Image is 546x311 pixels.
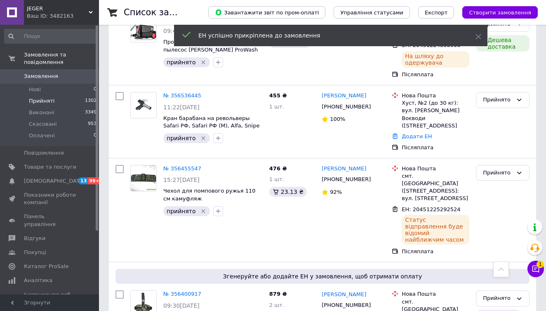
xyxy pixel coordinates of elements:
span: Каталог ProSale [24,263,68,270]
span: Створити замовлення [469,9,531,16]
span: Замовлення [24,73,58,80]
span: Скасовані [29,120,57,128]
span: JEGER [27,5,89,12]
a: Фото товару [130,92,157,118]
span: 13 [78,177,88,184]
span: прийнято [167,59,196,66]
button: Завантажити звіт по пром-оплаті [208,6,325,19]
span: Експорт [425,9,448,16]
button: Чат з покупцем1 [527,261,544,277]
div: ЕН успішно прикріплена до замовлення [198,31,455,40]
span: Повідомлення [24,149,64,157]
a: Профессиональный моющий пылесос [PERSON_NAME] ProWash для ковров, Многофункциональный моющий пыле... [163,39,258,75]
span: 476 ₴ [269,165,287,172]
svg: Видалити мітку [200,135,207,141]
span: прийнято [167,135,196,141]
img: Фото товару [131,165,156,191]
svg: Видалити мітку [200,208,207,214]
span: Замовлення та повідомлення [24,51,99,66]
div: Післяплата [402,144,469,151]
div: Прийнято [483,294,513,303]
span: 879 ₴ [269,291,287,297]
span: 100% [330,116,345,122]
span: 09:44[DATE] [163,28,200,34]
span: Відгуки [24,235,45,242]
a: Фото товару [130,165,157,191]
div: [PHONE_NUMBER] [320,174,372,185]
button: Створити замовлення [462,6,538,19]
span: Оплачені [29,132,55,139]
img: Фото товару [131,16,156,42]
span: 1 шт. [269,176,284,182]
span: 92% [330,189,342,195]
h1: Список замовлень [124,7,207,17]
span: Аналітика [24,277,52,284]
a: Створити замовлення [454,9,538,15]
button: Управління статусами [334,6,410,19]
div: Дешева доставка [476,35,530,52]
div: Ваш ID: 3482163 [27,12,99,20]
a: Чехол для помпового ружья 110 см камуфляж [163,188,256,202]
span: 1 шт. [269,104,284,110]
div: Нова Пошта [402,290,469,298]
span: 455 ₴ [269,92,287,99]
span: Прийняті [29,97,54,105]
div: Нова Пошта [402,165,469,172]
div: [PHONE_NUMBER] [320,101,372,112]
a: [PERSON_NAME] [322,165,366,173]
span: 1 [537,261,544,268]
div: 23.13 ₴ [269,187,307,197]
svg: Видалити мітку [200,59,207,66]
span: 1302 [85,97,96,105]
span: Управління статусами [340,9,403,16]
a: Додати ЕН [402,133,432,139]
div: Прийнято [483,169,513,177]
div: Хуст, №2 (до 30 кг): вул. [PERSON_NAME] Воєводи ([STREET_ADDRESS] [402,99,469,130]
div: Нова Пошта [402,92,469,99]
div: Статус відправлення буде відомий найближчим часом [402,215,469,245]
a: [PERSON_NAME] [322,291,366,299]
span: 09:30[DATE] [163,302,200,309]
a: [PERSON_NAME] [322,92,366,100]
span: [DEMOGRAPHIC_DATA] [24,177,85,185]
span: 953 [88,120,96,128]
span: 3349 [85,109,96,116]
div: [PHONE_NUMBER] [320,300,372,311]
a: № 356455547 [163,165,201,172]
a: Кран барабана на револьверы Safari РФ, Safari РФ (М), Alfa, Snipe [163,115,259,129]
a: Фото товару [130,16,157,42]
span: Показники роботи компанії [24,191,76,206]
a: № 356400917 [163,291,201,297]
span: 0 [94,132,96,139]
span: Завантажити звіт по пром-оплаті [215,9,319,16]
span: Панель управління [24,213,76,228]
span: ЕН: 20451225292524 [402,206,460,212]
span: Згенеруйте або додайте ЕН у замовлення, щоб отримати оплату [119,272,526,280]
div: Прийнято [483,96,513,104]
img: Фото товару [131,96,156,114]
div: На шляху до одержувача [402,51,469,68]
span: прийнято [167,208,196,214]
span: 15:27[DATE] [163,177,200,183]
div: Післяплата [402,248,469,255]
span: Інструменти веб-майстра та SEO [24,291,76,306]
input: Пошук [4,29,97,44]
span: Товари та послуги [24,163,76,171]
div: смт. [GEOGRAPHIC_DATA] ([STREET_ADDRESS]: вул. [STREET_ADDRESS] [402,172,469,203]
button: Експорт [418,6,454,19]
span: 0 [94,86,96,93]
span: Покупці [24,249,46,256]
span: Виконані [29,109,54,116]
a: № 356536445 [163,92,201,99]
span: Нові [29,86,41,93]
div: Післяплата [402,71,469,78]
span: 99+ [88,177,101,184]
span: 2 шт. [269,302,284,308]
span: 11:22[DATE] [163,104,200,111]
